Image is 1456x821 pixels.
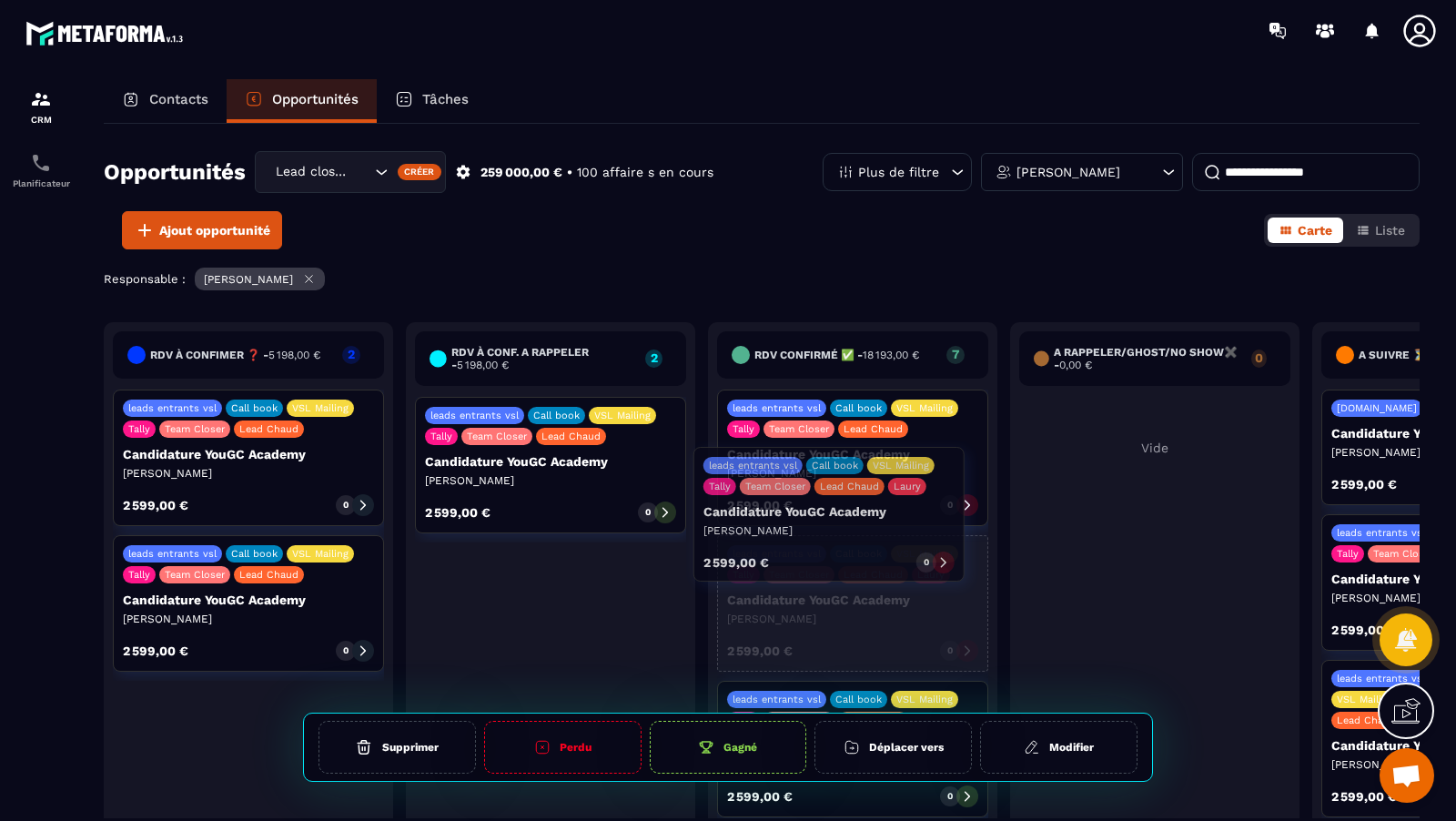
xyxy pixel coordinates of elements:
p: Laury [917,569,945,581]
p: [PERSON_NAME] [123,466,374,481]
h6: RDV à conf. A RAPPELER - [451,346,636,371]
a: Tâches [377,79,487,123]
p: Candidature YouGC Academy [123,593,374,607]
p: [DOMAIN_NAME] [1337,402,1417,414]
p: Lead Chaud [844,569,903,581]
p: leads entrants vsl [733,548,821,560]
span: 5 198,00 € [457,359,509,371]
p: 259 000,00 € [480,164,562,181]
span: Ajout opportunité [159,221,270,239]
p: Call book [231,402,278,414]
p: • [567,164,572,181]
p: Plus de filtre [858,166,939,178]
p: Call book [835,548,882,560]
p: Candidature YouGC Academy [123,447,374,461]
p: VSL Mailing [1337,694,1393,705]
p: 2 [645,351,662,364]
p: CRM [5,115,77,125]
p: Lead Chaud [541,431,601,442]
p: [PERSON_NAME] [123,612,374,626]
p: Lead Chaud [239,569,298,581]
p: Responsable : [104,272,186,286]
p: 0 [343,499,349,512]
span: 0,00 € [1059,359,1092,371]
img: logo [25,16,189,50]
img: formation [30,88,52,110]
span: 18 193,00 € [863,349,919,361]
img: cup-gr.aac5f536.svg [698,739,714,755]
h6: RDV à confimer ❓ - [150,349,320,361]
span: Carte [1298,223,1332,238]
h6: Modifier [1049,741,1094,754]
p: 0 [343,644,349,657]
div: Créer [398,164,442,180]
p: 7 [946,348,965,360]
button: Ajout opportunité [122,211,282,249]
p: [PERSON_NAME] [204,273,293,286]
p: 0 [645,506,651,519]
div: Ouvrir le chat [1380,748,1434,803]
p: VSL Mailing [896,694,953,705]
p: 2 599,00 € [727,499,793,512]
p: Tâches [422,91,469,107]
p: 2 599,00 € [1331,623,1397,636]
p: Team Closer [467,431,527,442]
p: 2 [342,348,360,360]
p: Candidature YouGC Academy [727,593,978,607]
img: scheduler [30,152,52,174]
p: Call book [835,694,882,705]
p: Tally [733,423,754,435]
h6: Perdu [560,741,591,754]
p: 2 599,00 € [727,790,793,803]
p: leads entrants vsl [128,548,217,560]
p: VSL Mailing [292,402,349,414]
p: [PERSON_NAME] [1016,166,1120,178]
a: Opportunités [227,79,377,123]
p: Lead Chaud [844,423,903,435]
p: 2 599,00 € [1331,790,1397,803]
p: Tally [1337,548,1359,560]
h6: A RAPPELER/GHOST/NO SHOW✖️ - [1054,346,1242,371]
p: Team Closer [165,423,225,435]
h6: Déplacer vers [869,741,944,754]
p: Lead Chaud [239,423,298,435]
span: 5 198,00 € [268,349,320,361]
h6: Rdv confirmé ✅ - [754,349,919,361]
p: leads entrants vsl [733,694,821,705]
a: schedulerschedulerPlanificateur [5,138,77,202]
a: Contacts [104,79,227,123]
p: Tally [128,423,150,435]
p: VSL Mailing [594,410,651,421]
p: Opportunités [272,91,359,107]
p: Team Closer [769,569,829,581]
button: Liste [1345,218,1416,243]
p: [PERSON_NAME] [727,466,978,481]
p: 2 599,00 € [425,506,490,519]
p: 0 [1251,351,1267,364]
p: leads entrants vsl [1337,673,1425,684]
p: [PERSON_NAME] [425,473,676,488]
p: leads entrants vsl [733,402,821,414]
h2: Opportunités [104,154,246,190]
p: VSL Mailing [896,402,953,414]
p: Call book [835,402,882,414]
p: 2 599,00 € [123,644,188,657]
p: leads entrants vsl [430,410,519,421]
p: Team Closer [1373,548,1433,560]
p: leads entrants vsl [1337,527,1425,539]
p: [PERSON_NAME] [727,612,978,626]
p: 2 599,00 € [727,644,793,657]
button: Carte [1268,218,1343,243]
p: Tally [430,431,452,442]
a: formationformationCRM [5,75,77,138]
p: VSL Mailing [896,548,953,560]
p: 0 [947,499,953,512]
p: Vide [1019,441,1290,455]
p: Planificateur [5,178,77,188]
p: Call book [533,410,580,421]
div: Search for option [255,151,446,193]
h6: Supprimer [382,741,439,754]
p: Team Closer [769,423,829,435]
p: VSL Mailing [292,548,349,560]
input: Search for option [352,162,370,182]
